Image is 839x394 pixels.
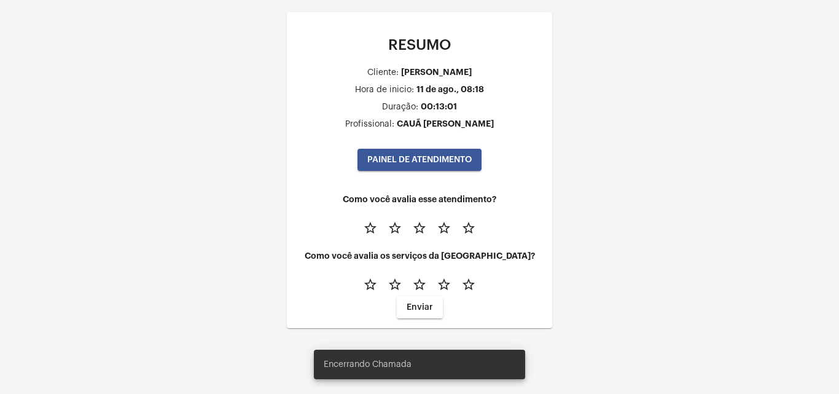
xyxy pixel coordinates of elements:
span: Encerrando Chamada [324,358,412,371]
mat-icon: star_border [363,221,378,235]
div: [PERSON_NAME] [401,68,472,77]
mat-icon: star_border [363,277,378,292]
mat-icon: star_border [437,277,451,292]
h4: Como você avalia os serviços da [GEOGRAPHIC_DATA]? [297,251,542,261]
span: PAINEL DE ATENDIMENTO [367,156,472,164]
mat-icon: star_border [412,221,427,235]
mat-icon: star_border [437,221,451,235]
p: RESUMO [297,37,542,53]
button: Enviar [397,296,443,318]
div: 11 de ago., 08:18 [416,85,484,94]
mat-icon: star_border [388,277,402,292]
mat-icon: star_border [388,221,402,235]
div: CAUÃ [PERSON_NAME] [397,119,494,128]
h4: Como você avalia esse atendimento? [297,195,542,204]
mat-icon: star_border [461,277,476,292]
mat-icon: star_border [461,221,476,235]
button: PAINEL DE ATENDIMENTO [357,149,482,171]
mat-icon: star_border [412,277,427,292]
div: Hora de inicio: [355,85,414,95]
div: 00:13:01 [421,102,457,111]
div: Profissional: [345,120,394,129]
span: Enviar [407,303,433,312]
div: Cliente: [367,68,399,77]
div: Duração: [382,103,418,112]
